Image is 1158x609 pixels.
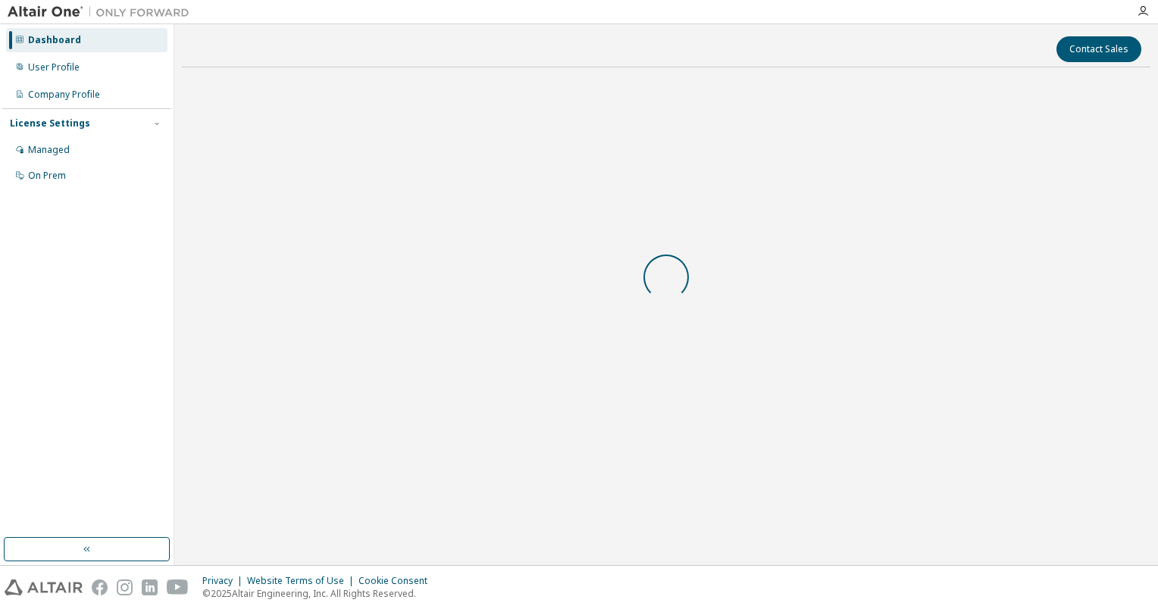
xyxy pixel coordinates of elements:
div: User Profile [28,61,80,73]
div: Privacy [202,575,247,587]
div: License Settings [10,117,90,130]
img: Altair One [8,5,197,20]
img: instagram.svg [117,579,133,595]
div: Managed [28,144,70,156]
button: Contact Sales [1056,36,1141,62]
img: facebook.svg [92,579,108,595]
p: © 2025 Altair Engineering, Inc. All Rights Reserved. [202,587,437,600]
div: Dashboard [28,34,81,46]
img: altair_logo.svg [5,579,83,595]
div: Website Terms of Use [247,575,358,587]
img: youtube.svg [167,579,189,595]
div: Company Profile [28,89,100,101]
img: linkedin.svg [142,579,158,595]
div: Cookie Consent [358,575,437,587]
div: On Prem [28,170,66,182]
